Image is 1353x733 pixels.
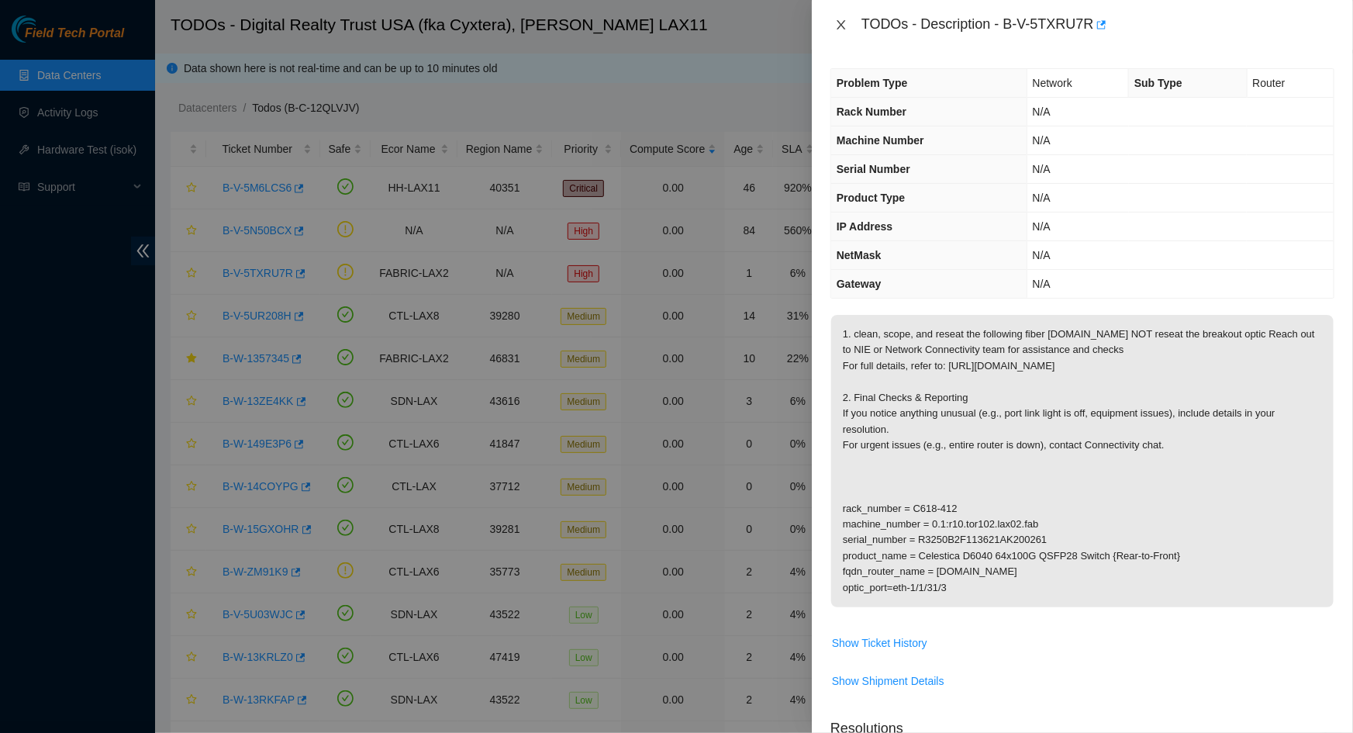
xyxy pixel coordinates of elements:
[837,278,882,290] span: Gateway
[1033,134,1051,147] span: N/A
[835,19,847,31] span: close
[837,77,908,89] span: Problem Type
[1033,249,1051,261] span: N/A
[837,134,924,147] span: Machine Number
[831,631,928,655] button: Show Ticket History
[837,220,892,233] span: IP Address
[861,12,1334,37] div: TODOs - Description - B-V-5TXRU7R
[837,192,905,204] span: Product Type
[830,18,852,33] button: Close
[1033,105,1051,118] span: N/A
[1134,77,1182,89] span: Sub Type
[837,249,882,261] span: NetMask
[1033,163,1051,175] span: N/A
[1253,77,1286,89] span: Router
[837,105,906,118] span: Rack Number
[1033,192,1051,204] span: N/A
[831,315,1334,607] p: 1. clean, scope, and reseat the following fiber [DOMAIN_NAME] NOT reseat the breakout optic Reach...
[832,634,927,652] span: Show Ticket History
[1033,278,1051,290] span: N/A
[1033,77,1072,89] span: Network
[832,672,944,690] span: Show Shipment Details
[837,163,910,175] span: Serial Number
[831,669,945,693] button: Show Shipment Details
[1033,220,1051,233] span: N/A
